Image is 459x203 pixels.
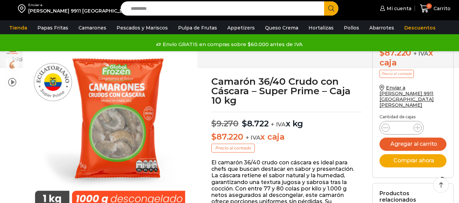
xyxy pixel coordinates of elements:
[246,134,261,141] span: + IVA
[18,3,28,14] img: address-field-icon.svg
[5,58,19,72] span: camaron-con-cascara
[395,123,408,133] input: Product quantity
[211,144,255,153] p: Precio al contado
[379,85,434,108] a: Enviar a [PERSON_NAME] 9911 [GEOGRAPHIC_DATA][PERSON_NAME]
[324,1,338,16] button: Search button
[211,132,216,142] span: $
[211,77,362,105] h1: Camarón 36/40 Crudo con Cáscara – Super Prime – Caja 10 kg
[211,119,216,128] span: $
[262,21,302,34] a: Queso Crema
[366,21,398,34] a: Abarrotes
[242,119,269,128] bdi: 8.722
[224,21,258,34] a: Appetizers
[432,5,451,12] span: Carrito
[379,115,447,119] p: Cantidad de cajas
[379,48,385,58] span: $
[418,1,452,17] a: 0 Carrito
[75,21,110,34] a: Camarones
[305,21,337,34] a: Hortalizas
[242,119,247,128] span: $
[211,119,239,128] bdi: 9.270
[211,132,362,142] p: x caja
[6,21,31,34] a: Tienda
[340,21,363,34] a: Pollos
[113,21,171,34] a: Pescados y Mariscos
[379,138,447,151] button: Agregar al carrito
[34,21,72,34] a: Papas Fritas
[175,21,220,34] a: Pulpa de Frutas
[401,21,439,34] a: Descuentos
[271,121,286,128] span: + IVA
[379,154,447,167] button: Comprar ahora
[211,132,243,142] bdi: 87.220
[379,48,447,68] div: x caja
[379,48,411,58] bdi: 87.220
[211,112,362,129] p: x kg
[426,3,432,9] span: 0
[379,70,414,78] p: Precio al contado
[379,190,447,203] h2: Productos relacionados
[28,3,176,7] div: Enviar a
[413,50,428,57] span: + IVA
[385,5,411,12] span: Mi cuenta
[28,7,176,14] div: [PERSON_NAME] 9911 [GEOGRAPHIC_DATA][PERSON_NAME]
[378,2,411,15] a: Mi cuenta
